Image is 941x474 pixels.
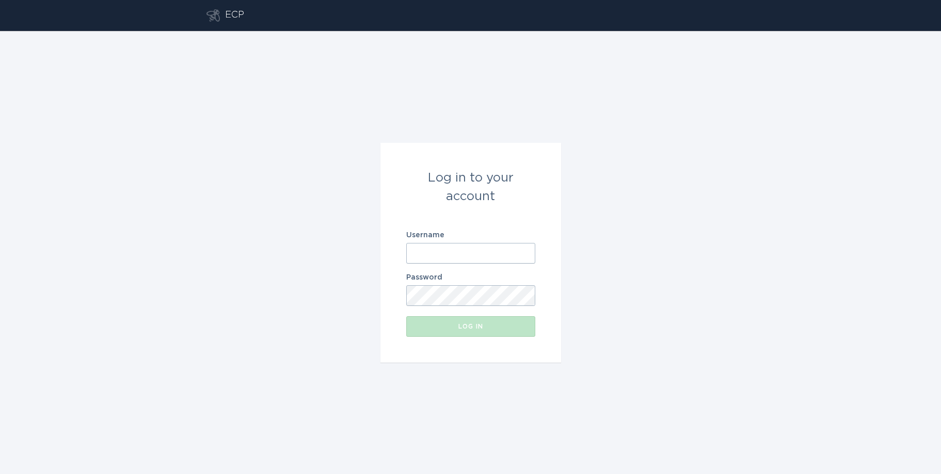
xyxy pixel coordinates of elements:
div: Log in to your account [406,169,535,206]
button: Go to dashboard [206,9,220,22]
div: ECP [225,9,244,22]
button: Log in [406,316,535,337]
div: Log in [411,323,530,330]
label: Password [406,274,535,281]
label: Username [406,232,535,239]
